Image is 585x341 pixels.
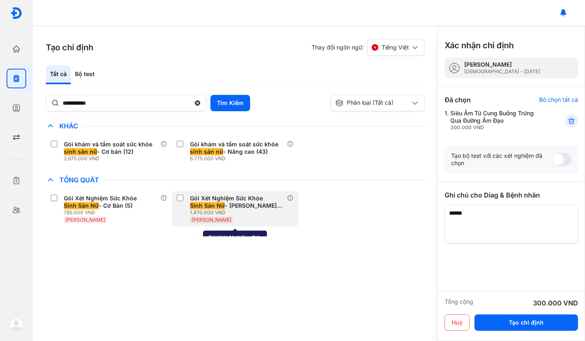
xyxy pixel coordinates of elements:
[55,176,103,184] span: Tổng Quát
[10,7,23,19] img: logo
[55,122,82,130] span: Khác
[46,42,93,53] h3: Tạo chỉ định
[71,65,99,84] div: Bộ test
[190,202,225,209] span: Sinh Sản Nữ
[190,195,283,209] div: Gói Xét Nghiệm Sức Khỏe - [PERSON_NAME] (6)
[64,202,99,209] span: Sinh Sản Nữ
[450,124,545,131] div: 300.000 VND
[190,209,287,216] div: 1.470.000 VND
[64,148,97,155] span: sinh sản nữ
[464,61,540,68] div: [PERSON_NAME]
[64,195,157,209] div: Gói Xét Nghiệm Sức Khỏe - Cơ Bản (5)
[445,95,471,105] div: Đã chọn
[190,141,283,155] div: Gói khám và tầm soát sức khỏe - Nâng cao (43)
[451,152,552,167] div: Tạo bộ test với các xét nghiệm đã chọn
[474,314,578,331] button: Tạo chỉ định
[64,141,157,155] div: Gói khám và tầm soát sức khỏe - Cơ bản (12)
[445,110,545,131] div: 1.
[464,68,540,75] div: [DEMOGRAPHIC_DATA] - [DATE]
[445,298,473,308] div: Tổng cộng
[46,65,71,84] div: Tất cả
[445,190,578,200] div: Ghi chú cho Diag & Bệnh nhân
[192,217,231,223] span: [PERSON_NAME]
[539,96,578,103] div: Bỏ chọn tất cả
[382,44,409,51] span: Tiếng Việt
[312,39,425,56] div: Thay đổi ngôn ngữ:
[210,95,250,111] button: Tìm Kiếm
[190,148,223,155] span: sinh sản nữ
[335,99,410,107] div: Phân loại (Tất cả)
[10,318,23,331] img: logo
[450,110,545,131] div: Siêu Âm Tử Cung Buồng Trứng Qua Đường Âm Đạo
[64,155,160,162] div: 2.675.000 VND
[445,40,514,51] h3: Xác nhận chỉ định
[533,298,578,308] div: 300.000 VND
[66,217,105,223] span: [PERSON_NAME]
[64,209,160,216] div: 785.000 VND
[190,155,287,162] div: 6.775.000 VND
[445,314,470,331] button: Huỷ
